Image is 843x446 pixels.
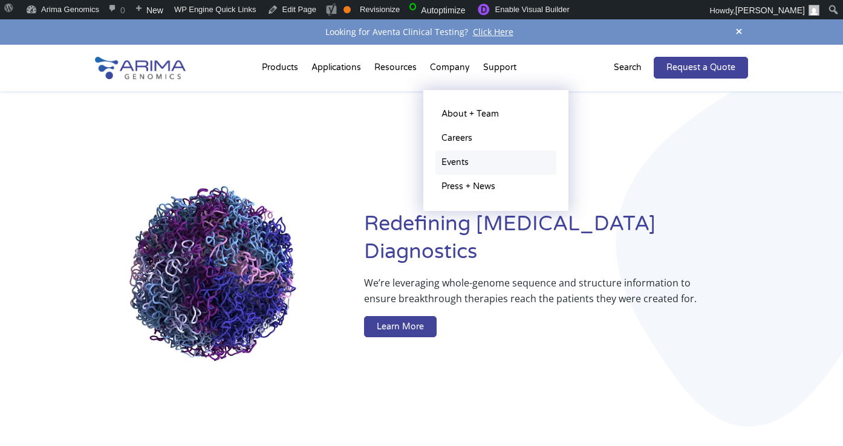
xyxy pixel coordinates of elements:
[364,275,700,316] p: We’re leveraging whole-genome sequence and structure information to ensure breakthrough therapies...
[435,175,556,199] a: Press + News
[654,57,748,79] a: Request a Quote
[468,26,518,37] a: Click Here
[364,210,748,275] h1: Redefining [MEDICAL_DATA] Diagnostics
[435,150,556,175] a: Events
[364,316,437,338] a: Learn More
[95,57,186,79] img: Arima-Genomics-logo
[343,6,351,13] div: OK
[435,102,556,126] a: About + Team
[614,60,642,76] p: Search
[95,24,748,40] div: Looking for Aventa Clinical Testing?
[435,126,556,150] a: Careers
[783,388,843,446] iframe: Chat Widget
[735,5,805,15] span: [PERSON_NAME]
